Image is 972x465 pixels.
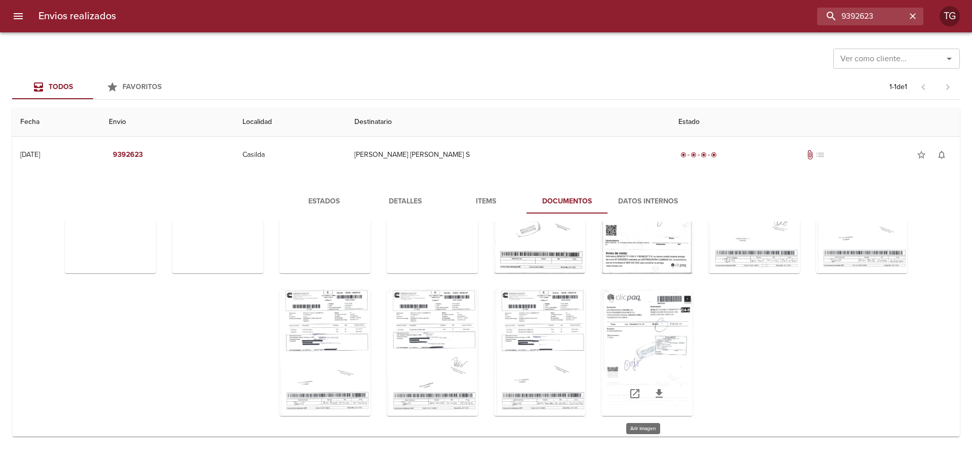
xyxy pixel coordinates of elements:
[12,108,960,437] table: Tabla de envíos del cliente
[942,52,956,66] button: Abrir
[234,137,347,173] td: Casilda
[931,145,952,165] button: Activar notificaciones
[279,289,371,416] div: Arir imagen
[38,8,116,24] h6: Envios realizados
[6,4,30,28] button: menu
[680,152,686,158] span: radio_button_checked
[678,150,719,160] div: Entregado
[805,150,815,160] span: Tiene documentos adjuntos
[889,82,907,92] p: 1 - 1 de 1
[911,145,931,165] button: Agregar a favoritos
[937,150,947,160] span: notifications_none
[234,108,347,137] th: Localidad
[346,108,670,137] th: Destinatario
[49,82,73,91] span: Todos
[916,150,926,160] span: star_border
[494,289,585,416] div: Arir imagen
[20,150,40,159] div: [DATE]
[283,189,688,214] div: Tabs detalle de guia
[647,382,671,406] a: Descargar
[940,6,960,26] div: TG
[113,149,143,161] em: 9392623
[101,108,234,137] th: Envio
[12,75,174,99] div: Tabs Envios
[12,108,101,137] th: Fecha
[614,195,682,208] span: Datos Internos
[533,195,601,208] span: Documentos
[109,146,147,164] button: 9392623
[691,152,697,158] span: radio_button_checked
[290,195,358,208] span: Estados
[346,137,670,173] td: [PERSON_NAME] [PERSON_NAME] S
[940,6,960,26] div: Abrir información de usuario
[623,382,647,406] a: Abrir
[387,289,478,416] div: Arir imagen
[711,152,717,158] span: radio_button_checked
[123,82,161,91] span: Favoritos
[452,195,520,208] span: Items
[815,150,825,160] span: No tiene pedido asociado
[817,8,906,25] input: buscar
[371,195,439,208] span: Detalles
[670,108,960,137] th: Estado
[701,152,707,158] span: radio_button_checked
